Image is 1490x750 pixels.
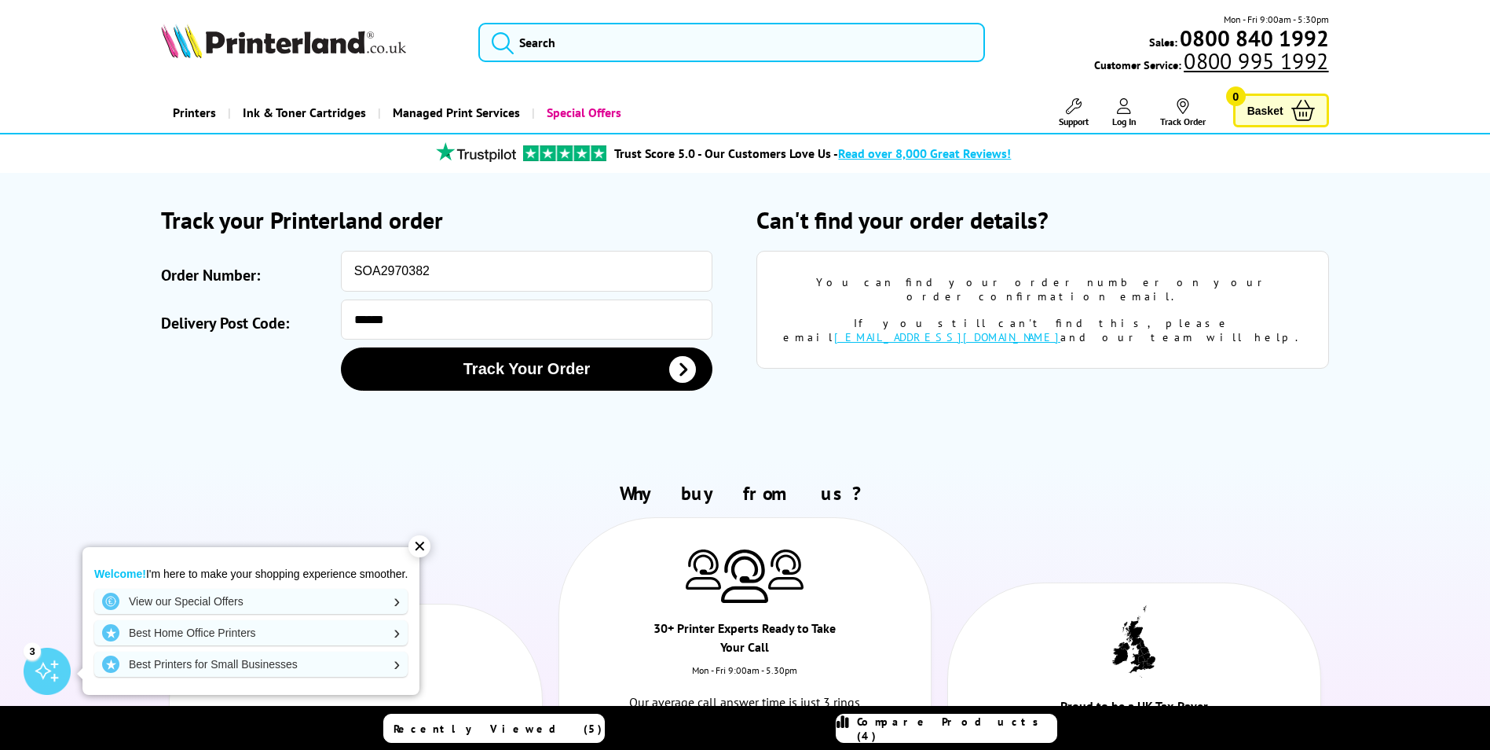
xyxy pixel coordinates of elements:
input: Search [478,23,985,62]
img: Printer Experts [768,550,804,590]
div: ✕ [408,535,430,557]
img: Printer Experts [721,550,768,604]
label: Delivery Post Code: [161,307,332,340]
span: 0 [1226,86,1246,106]
p: Our average call answer time is just 3 rings [615,692,876,713]
span: Sales: [1149,35,1177,50]
div: Mon - Fri 9:00am - 5.30pm [559,664,932,692]
span: Compare Products (4) [857,715,1056,743]
a: Compare Products (4) [836,714,1057,743]
span: Read over 8,000 Great Reviews! [838,145,1011,161]
div: You can find your order number on your order confirmation email. [781,275,1304,303]
a: View our Special Offers [94,589,408,614]
input: eg: SOA123456 or SO123456 [341,251,712,292]
h2: Can't find your order details? [756,204,1328,235]
span: Ink & Toner Cartridges [243,93,366,133]
strong: Welcome! [94,568,146,580]
span: Customer Service: [1094,53,1328,72]
img: trustpilot rating [429,142,523,162]
a: Ink & Toner Cartridges [228,93,378,133]
img: UK tax payer [1112,605,1155,678]
button: Track Your Order [341,347,712,391]
div: If you still can't find this, please email and our team will help. [781,316,1304,344]
a: [EMAIL_ADDRESS][DOMAIN_NAME] [834,330,1060,344]
label: Order Number: [161,259,332,292]
div: 3 [24,642,41,660]
a: Managed Print Services [378,93,532,133]
h2: Why buy from us? [161,481,1328,506]
a: Best Printers for Small Businesses [94,652,408,677]
span: Basket [1247,100,1283,121]
h2: Track your Printerland order [161,204,733,235]
a: Printers [161,93,228,133]
tcxspan: Call 0800 995 1992 via 3CX [1184,46,1328,75]
span: Support [1059,116,1089,127]
a: Special Offers [532,93,633,133]
span: Log In [1112,116,1137,127]
a: Support [1059,98,1089,127]
div: 30+ Printer Experts Ready to Take Your Call [652,619,838,664]
p: I'm here to make your shopping experience smoother. [94,567,408,581]
img: Printerland Logo [161,24,406,58]
img: Printer Experts [686,550,721,590]
a: Printerland Logo [161,24,459,61]
span: Recently Viewed (5) [394,722,602,736]
a: Log In [1112,98,1137,127]
a: Best Home Office Printers [94,620,408,645]
span: Mon - Fri 9:00am - 5:30pm [1224,12,1329,27]
a: Track Order [1160,98,1206,127]
a: Basket 0 [1233,94,1329,127]
img: trustpilot rating [523,145,606,161]
a: Trust Score 5.0 - Our Customers Love Us -Read over 8,000 Great Reviews! [614,145,1011,161]
div: Proud to be a UK Tax-Payer [1041,697,1227,723]
a: 0800 840 1992 [1177,31,1329,46]
a: Recently Viewed (5) [383,714,605,743]
b: 0800 840 1992 [1180,24,1329,53]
